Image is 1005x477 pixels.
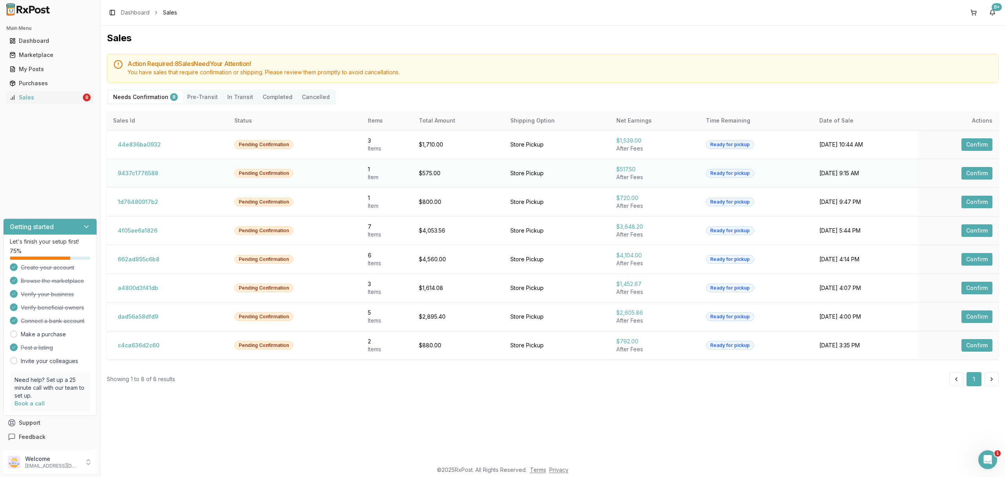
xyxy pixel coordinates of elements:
div: [DATE] 4:07 PM [819,284,912,292]
a: Make a purchase [21,330,66,338]
div: Ready for pickup [706,284,754,292]
a: Sales8 [6,90,94,105]
div: Store Pickup [510,255,604,263]
div: Purchases [9,79,91,87]
button: 1 [967,372,981,386]
div: $2,895.40 [419,313,498,321]
div: 3 [368,137,406,145]
p: Let's finish your setup first! [10,238,90,246]
div: $1,614.08 [419,284,498,292]
div: Item s [368,317,406,325]
div: $517.50 [616,165,693,173]
a: Marketplace [6,48,94,62]
div: Pending Confirmation [234,226,293,235]
div: Store Pickup [510,169,604,177]
button: Confirm [961,167,992,180]
div: [DATE] 9:15 AM [819,169,912,177]
div: After Fees [616,259,693,267]
div: [DATE] 3:35 PM [819,341,912,349]
div: $2,605.86 [616,309,693,317]
button: Confirm [961,196,992,208]
div: Sales [9,94,81,101]
div: After Fees [616,231,693,238]
div: Ready for pickup [706,341,754,350]
span: Connect a bank account [21,317,84,325]
div: Ready for pickup [706,226,754,235]
div: $1,539.00 [616,137,693,145]
div: $720.00 [616,194,693,202]
button: Confirm [961,282,992,294]
th: Sales Id [107,111,228,130]
div: Dashboard [9,37,91,45]
button: a4800d3f41db [113,282,163,294]
button: Pre-Transit [183,91,223,103]
div: My Posts [9,65,91,73]
div: $1,452.67 [616,280,693,288]
div: Item [368,202,406,210]
div: 8 [83,94,91,101]
button: Cancelled [297,91,334,103]
h5: Action Required: 8 Sale s Need Your Attention! [128,61,992,67]
span: Verify beneficial owners [21,304,84,312]
div: After Fees [616,202,693,210]
div: Item s [368,259,406,267]
a: Dashboard [121,9,150,17]
div: Store Pickup [510,284,604,292]
span: 75 % [10,247,22,255]
p: [EMAIL_ADDRESS][DOMAIN_NAME] [25,463,80,469]
div: Ready for pickup [706,312,754,321]
div: $1,710.00 [419,141,498,149]
button: Completed [258,91,297,103]
th: Shipping Option [504,111,610,130]
a: Book a call [15,400,45,407]
div: [DATE] 10:44 AM [819,141,912,149]
div: Store Pickup [510,198,604,206]
button: Feedback [3,430,97,444]
div: Pending Confirmation [234,255,293,264]
div: 2 [368,338,406,345]
div: Pending Confirmation [234,198,293,206]
th: Net Earnings [610,111,699,130]
div: [DATE] 5:44 PM [819,227,912,235]
th: Actions [917,111,999,130]
div: $3,648.20 [616,223,693,231]
div: Pending Confirmation [234,341,293,350]
th: Total Amount [413,111,504,130]
a: Purchases [6,76,94,90]
div: Pending Confirmation [234,140,293,149]
th: Status [228,111,361,130]
div: After Fees [616,317,693,325]
p: Need help? Set up a 25 minute call with our team to set up. [15,376,86,400]
div: After Fees [616,288,693,296]
iframe: Intercom live chat [978,450,997,469]
p: Welcome [25,455,80,463]
div: Item s [368,145,406,152]
div: Ready for pickup [706,140,754,149]
nav: breadcrumb [121,9,177,17]
button: dad56a58dfd9 [113,310,163,323]
button: 1d76480917b2 [113,196,163,208]
div: $792.00 [616,338,693,345]
div: Showing 1 to 8 of 8 results [107,375,175,383]
button: Confirm [961,339,992,352]
div: $800.00 [419,198,498,206]
button: 9+ [986,6,999,19]
th: Date of Sale [813,111,918,130]
div: Store Pickup [510,141,604,149]
div: 6 [368,251,406,259]
th: Items [362,111,413,130]
img: RxPost Logo [3,3,53,16]
div: Marketplace [9,51,91,59]
div: $4,053.56 [419,227,498,235]
div: [DATE] 4:14 PM [819,255,912,263]
button: Confirm [961,138,992,151]
div: After Fees [616,145,693,152]
span: Post a listing [21,344,53,352]
div: Pending Confirmation [234,169,293,178]
th: Time Remaining [700,111,813,130]
span: Sales [163,9,177,17]
div: After Fees [616,173,693,181]
a: Invite your colleagues [21,357,78,365]
div: Item s [368,231,406,238]
span: Create your account [21,264,74,272]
